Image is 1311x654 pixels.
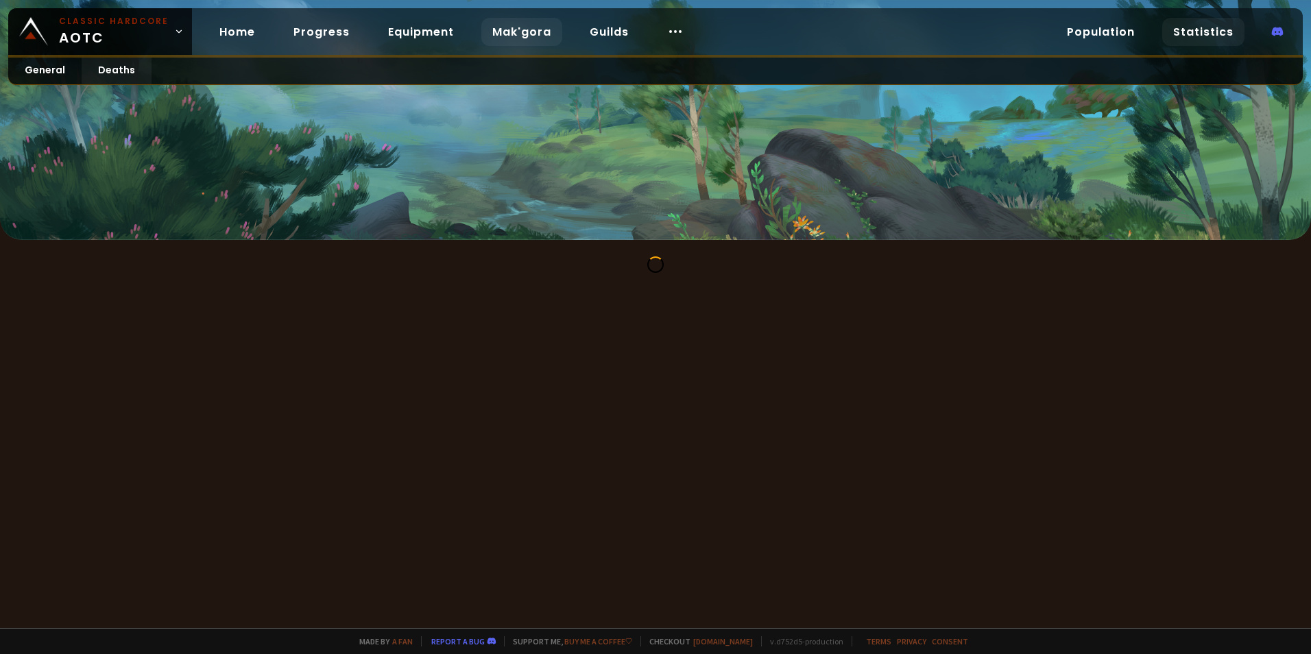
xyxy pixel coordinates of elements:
a: Buy me a coffee [564,636,632,646]
span: Support me, [504,636,632,646]
a: Privacy [897,636,926,646]
a: Statistics [1162,18,1244,46]
a: Progress [282,18,361,46]
a: [DOMAIN_NAME] [693,636,753,646]
span: Checkout [640,636,753,646]
a: Terms [866,636,891,646]
a: a fan [392,636,413,646]
a: Deaths [82,58,152,84]
span: AOTC [59,15,169,48]
a: Home [208,18,266,46]
a: Mak'gora [481,18,562,46]
a: Classic HardcoreAOTC [8,8,192,55]
span: Made by [351,636,413,646]
a: General [8,58,82,84]
a: Consent [932,636,968,646]
small: Classic Hardcore [59,15,169,27]
a: Equipment [377,18,465,46]
a: Guilds [579,18,640,46]
span: v. d752d5 - production [761,636,843,646]
a: Report a bug [431,636,485,646]
a: Population [1056,18,1146,46]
